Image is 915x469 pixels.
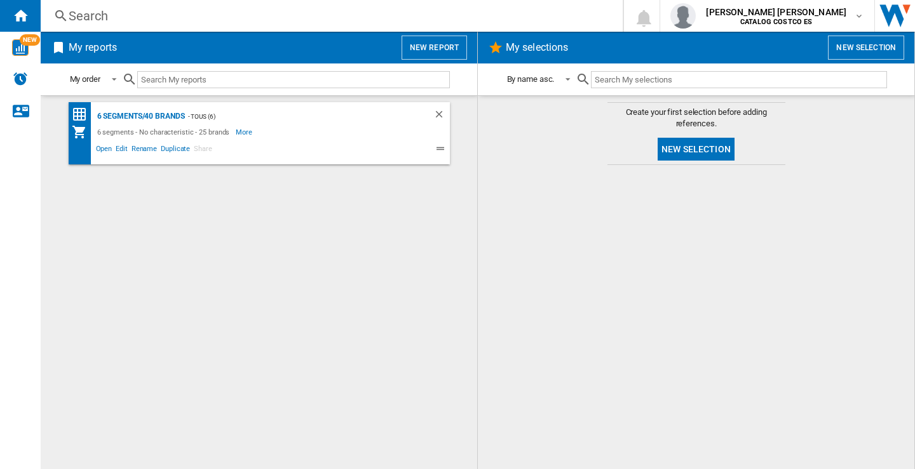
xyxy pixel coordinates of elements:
[94,109,185,124] div: 6 segments/40 brands
[670,3,696,29] img: profile.jpg
[114,143,130,158] span: Edit
[159,143,192,158] span: Duplicate
[12,39,29,56] img: wise-card.svg
[607,107,785,129] span: Create your first selection before adding references.
[185,109,408,124] div: - TOUS (6)
[94,124,236,140] div: 6 segments - No characteristic - 25 brands
[402,36,467,60] button: New report
[94,143,114,158] span: Open
[192,143,214,158] span: Share
[658,138,735,161] button: New selection
[740,18,812,26] b: CATALOG COSTCO ES
[591,71,886,88] input: Search My selections
[433,109,450,124] div: Delete
[706,6,846,18] span: [PERSON_NAME] [PERSON_NAME]
[137,71,450,88] input: Search My reports
[13,71,28,86] img: alerts-logo.svg
[72,107,94,122] div: Price Matrix
[72,124,94,140] div: My Assortment
[66,36,119,60] h2: My reports
[130,143,159,158] span: Rename
[236,124,254,140] span: More
[20,34,40,46] span: NEW
[507,74,555,84] div: By name asc.
[70,74,100,84] div: My order
[503,36,571,60] h2: My selections
[69,7,590,25] div: Search
[828,36,904,60] button: New selection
